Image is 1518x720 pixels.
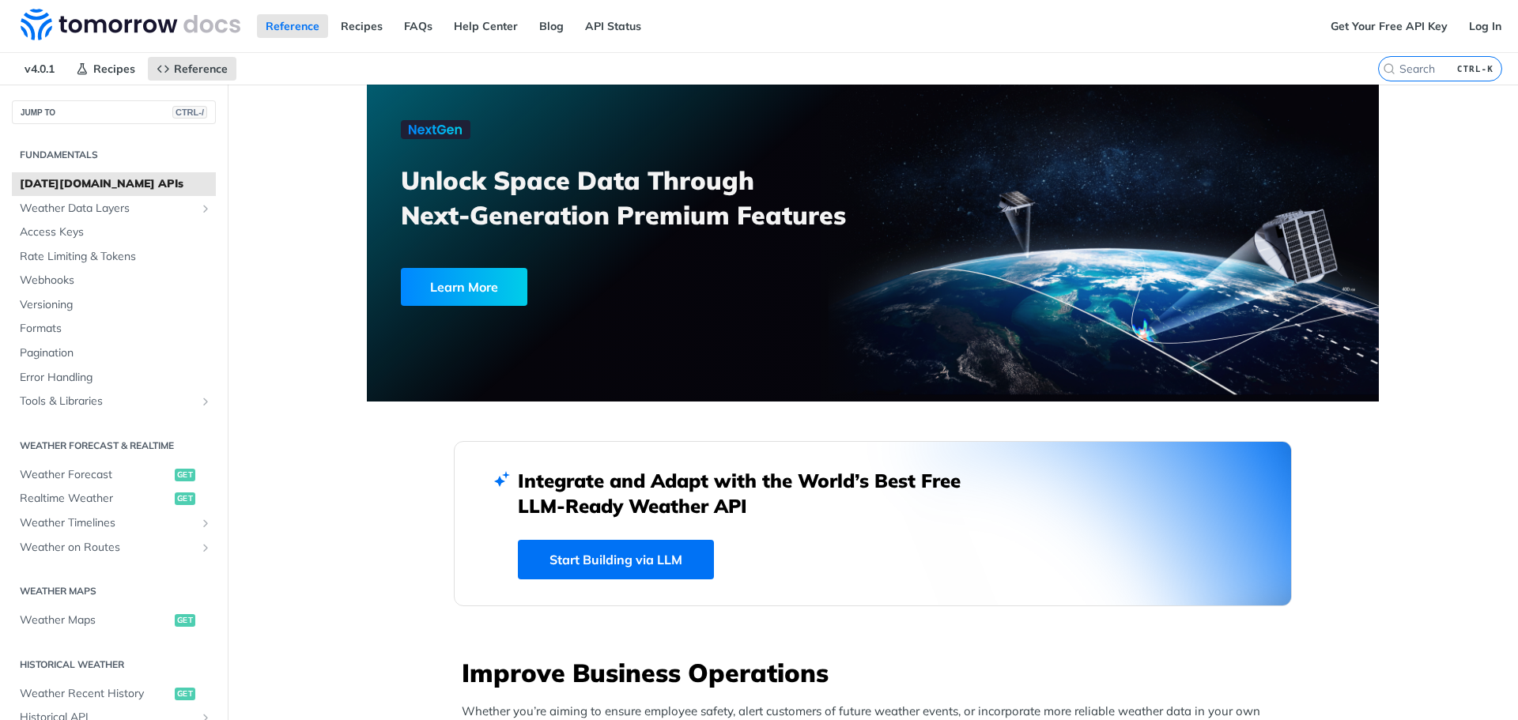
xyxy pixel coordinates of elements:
h3: Unlock Space Data Through Next-Generation Premium Features [401,163,890,232]
span: Error Handling [20,370,212,386]
a: Formats [12,317,216,341]
svg: Search [1383,62,1395,75]
span: Weather Timelines [20,515,195,531]
a: Recipes [332,14,391,38]
span: Versioning [20,297,212,313]
span: Webhooks [20,273,212,288]
span: Pagination [20,345,212,361]
a: Weather Recent Historyget [12,682,216,706]
span: get [175,688,195,700]
a: Learn More [401,268,792,306]
h2: Weather Maps [12,584,216,598]
span: Realtime Weather [20,491,171,507]
a: Pagination [12,341,216,365]
button: Show subpages for Weather Data Layers [199,202,212,215]
a: Error Handling [12,366,216,390]
a: Weather on RoutesShow subpages for Weather on Routes [12,536,216,560]
a: Access Keys [12,221,216,244]
button: JUMP TOCTRL-/ [12,100,216,124]
h2: Historical Weather [12,658,216,672]
a: Tools & LibrariesShow subpages for Tools & Libraries [12,390,216,413]
span: Weather Recent History [20,686,171,702]
a: Weather Data LayersShow subpages for Weather Data Layers [12,197,216,221]
h3: Improve Business Operations [462,655,1292,690]
span: Access Keys [20,224,212,240]
a: Webhooks [12,269,216,292]
span: v4.0.1 [16,57,63,81]
span: Weather on Routes [20,540,195,556]
span: Tools & Libraries [20,394,195,409]
span: get [175,614,195,627]
h2: Weather Forecast & realtime [12,439,216,453]
a: [DATE][DOMAIN_NAME] APIs [12,172,216,196]
span: Weather Data Layers [20,201,195,217]
a: Versioning [12,293,216,317]
a: Realtime Weatherget [12,487,216,511]
span: get [175,492,195,505]
button: Show subpages for Weather Timelines [199,517,212,530]
a: Log In [1460,14,1510,38]
a: Weather TimelinesShow subpages for Weather Timelines [12,511,216,535]
a: Get Your Free API Key [1322,14,1456,38]
a: FAQs [395,14,441,38]
button: Show subpages for Tools & Libraries [199,395,212,408]
a: Reference [148,57,236,81]
span: [DATE][DOMAIN_NAME] APIs [20,176,212,192]
kbd: CTRL-K [1453,61,1497,77]
span: Formats [20,321,212,337]
div: Learn More [401,268,527,306]
span: Recipes [93,62,135,76]
a: Weather Forecastget [12,463,216,487]
span: Reference [174,62,228,76]
a: Weather Mapsget [12,609,216,632]
img: Tomorrow.io Weather API Docs [21,9,240,40]
span: Rate Limiting & Tokens [20,249,212,265]
img: NextGen [401,120,470,139]
a: Start Building via LLM [518,540,714,579]
span: Weather Maps [20,613,171,628]
span: get [175,469,195,481]
span: Weather Forecast [20,467,171,483]
a: Rate Limiting & Tokens [12,245,216,269]
button: Show subpages for Weather on Routes [199,541,212,554]
a: Recipes [67,57,144,81]
a: Help Center [445,14,527,38]
a: API Status [576,14,650,38]
a: Reference [257,14,328,38]
h2: Fundamentals [12,148,216,162]
a: Blog [531,14,572,38]
h2: Integrate and Adapt with the World’s Best Free LLM-Ready Weather API [518,468,984,518]
span: CTRL-/ [172,106,207,119]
